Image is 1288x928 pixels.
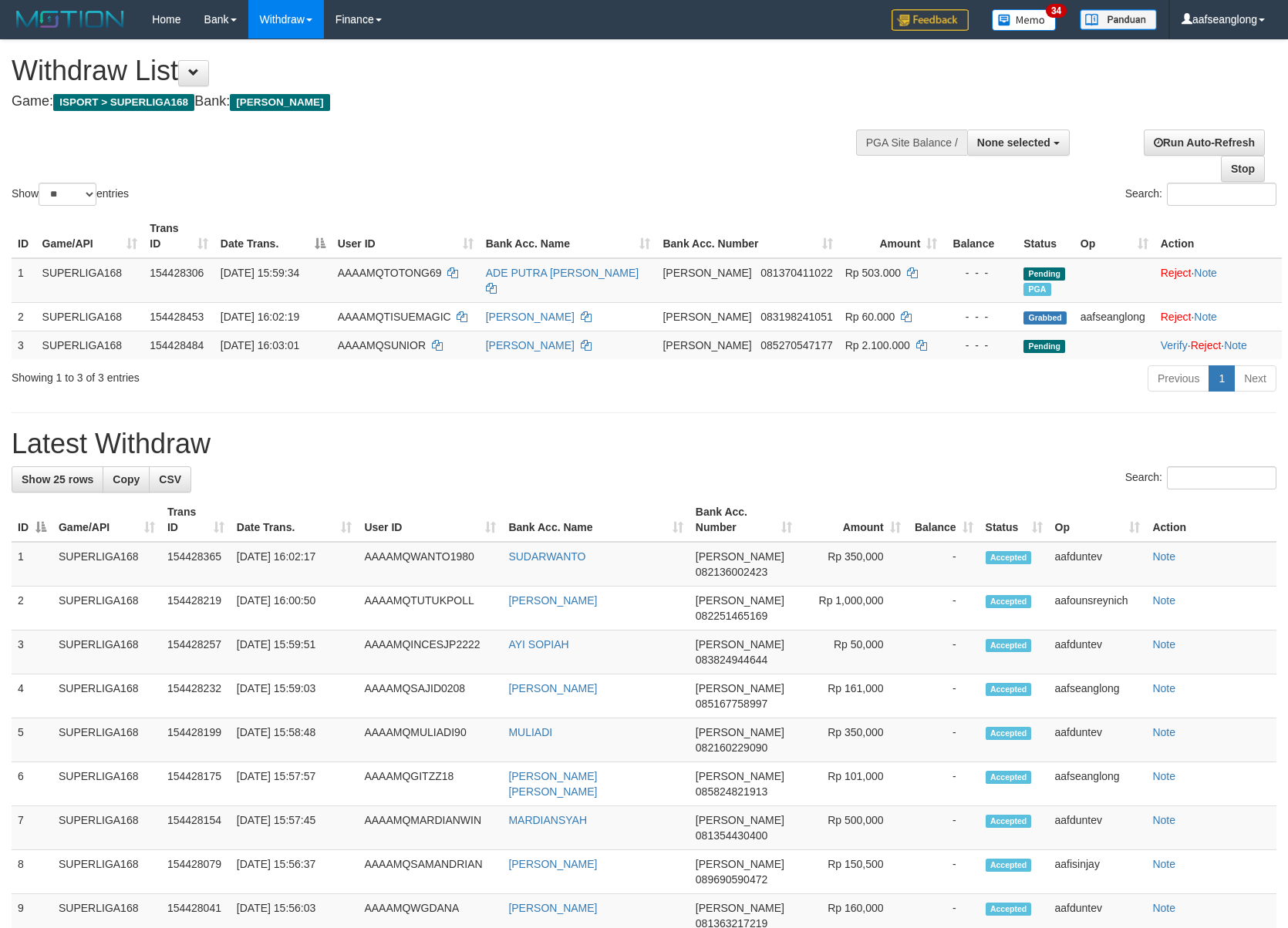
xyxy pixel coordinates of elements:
[231,762,359,806] td: [DATE] 15:57:57
[12,806,52,850] td: 7
[949,309,1011,324] div: - - -
[52,630,161,674] td: SUPERLIGA168
[161,762,231,806] td: 154428175
[986,727,1032,740] span: Accepted
[358,762,502,806] td: AAAAMQGITZZ18
[332,214,480,258] th: User ID: activate to sort column ascending
[486,267,639,279] a: ADE PUTRA [PERSON_NAME]
[907,630,979,674] td: -
[1074,214,1155,258] th: Op: activate to sort column ascending
[12,183,129,206] label: Show entries
[231,850,359,894] td: [DATE] 15:56:37
[12,587,52,630] td: 2
[856,129,967,156] div: PGA Site Balance /
[12,214,36,258] th: ID
[52,542,161,587] td: SUPERLIGA168
[696,682,784,694] span: [PERSON_NAME]
[1167,183,1276,206] input: Search:
[12,466,103,493] a: Show 25 rows
[36,302,144,331] td: SUPERLIGA168
[1161,267,1192,279] a: Reject
[12,94,843,109] h4: Game: Bank:
[656,214,838,258] th: Bank Acc. Number: activate to sort column ascending
[1191,339,1222,351] a: Reject
[798,498,907,542] th: Amount: activate to sort column ascending
[696,610,767,622] span: Copy 082251465169 to clipboard
[12,258,36,303] td: 1
[1049,674,1147,718] td: aafseanglong
[1152,726,1175,738] a: Note
[907,542,979,587] td: -
[161,718,231,762] td: 154428199
[22,473,93,486] span: Show 25 rows
[480,214,657,258] th: Bank Acc. Name: activate to sort column ascending
[161,674,231,718] td: 154428232
[1155,331,1282,359] td: · ·
[12,8,129,31] img: MOTION_logo.png
[986,859,1032,872] span: Accepted
[1125,183,1276,206] label: Search:
[12,331,36,359] td: 3
[113,473,140,486] span: Copy
[1049,806,1147,850] td: aafduntev
[36,214,144,258] th: Game/API: activate to sort column ascending
[1152,858,1175,870] a: Note
[161,498,231,542] th: Trans ID: activate to sort column ascending
[231,542,359,587] td: [DATE] 16:02:17
[1148,365,1209,392] a: Previous
[1049,630,1147,674] td: aafduntev
[12,850,52,894] td: 8
[231,587,359,630] td: [DATE] 16:00:50
[1125,466,1276,489] label: Search:
[508,550,585,563] a: SUDARWANTO
[358,630,502,674] td: AAAAMQINCESJP2222
[161,806,231,850] td: 154428154
[39,183,96,206] select: Showentries
[1023,283,1050,296] span: Marked by aafounsreynich
[798,630,907,674] td: Rp 50,000
[508,770,597,798] a: [PERSON_NAME] [PERSON_NAME]
[150,339,204,351] span: 154428484
[358,850,502,894] td: AAAAMQSAMANDRIAN
[1080,9,1157,30] img: panduan.png
[52,498,161,542] th: Game/API: activate to sort column ascending
[986,771,1032,784] span: Accepted
[12,302,36,331] td: 2
[943,214,1017,258] th: Balance
[358,718,502,762] td: AAAAMQMULIADI90
[1152,550,1175,563] a: Note
[663,267,751,279] span: [PERSON_NAME]
[358,674,502,718] td: AAAAMQSAJID0208
[1152,594,1175,607] a: Note
[12,718,52,762] td: 5
[36,258,144,303] td: SUPERLIGA168
[696,770,784,782] span: [PERSON_NAME]
[12,762,52,806] td: 6
[696,638,784,651] span: [PERSON_NAME]
[161,587,231,630] td: 154428219
[696,566,767,578] span: Copy 082136002423 to clipboard
[949,265,1011,281] div: - - -
[839,214,944,258] th: Amount: activate to sort column ascending
[338,267,442,279] span: AAAAMQTOTONG69
[798,762,907,806] td: Rp 101,000
[338,311,451,323] span: AAAAMQTISUEMAGIC
[231,630,359,674] td: [DATE] 15:59:51
[845,311,895,323] span: Rp 60.000
[1155,258,1282,303] td: ·
[1152,814,1175,826] a: Note
[52,718,161,762] td: SUPERLIGA168
[1049,850,1147,894] td: aafisinjay
[798,587,907,630] td: Rp 1,000,000
[1209,365,1235,392] a: 1
[508,638,568,651] a: AYI SOPIAH
[798,806,907,850] td: Rp 500,000
[486,311,575,323] a: [PERSON_NAME]
[992,9,1057,31] img: Button%20Memo.svg
[760,339,832,351] span: Copy 085270547177 to clipboard
[892,9,969,31] img: Feedback.jpg
[508,902,597,914] a: [PERSON_NAME]
[1224,339,1247,351] a: Note
[1144,129,1265,156] a: Run Auto-Refresh
[1152,902,1175,914] a: Note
